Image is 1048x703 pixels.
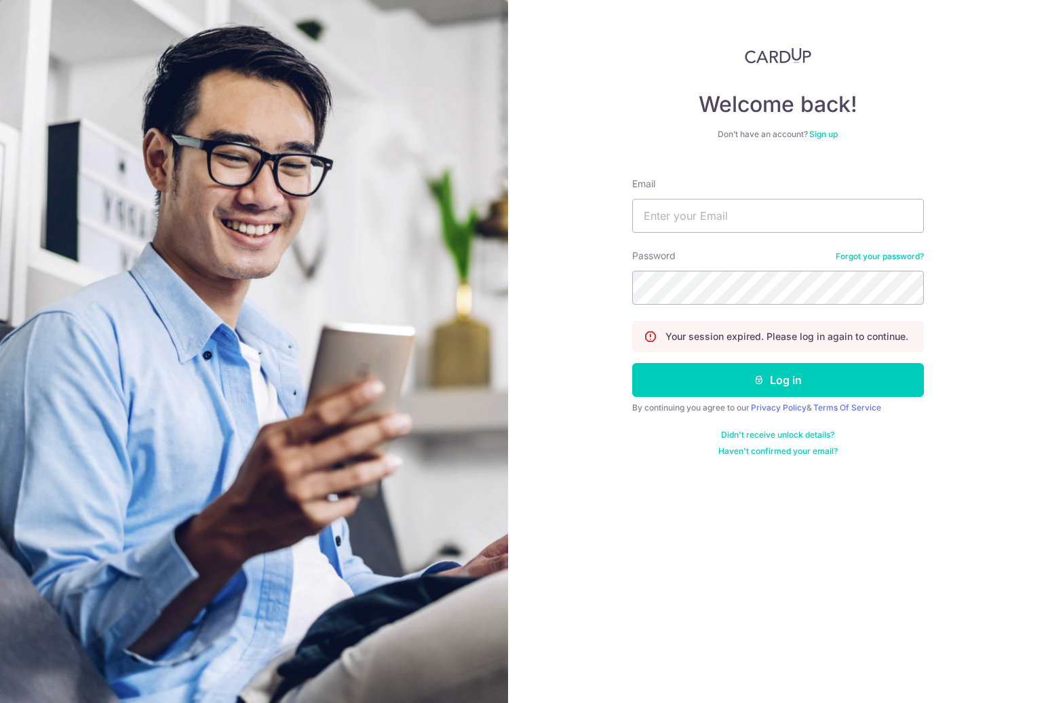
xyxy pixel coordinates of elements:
a: Forgot your password? [836,251,924,262]
a: Privacy Policy [751,402,807,413]
img: CardUp Logo [745,47,811,64]
label: Email [632,177,655,191]
a: Haven't confirmed your email? [718,446,838,457]
a: Didn't receive unlock details? [721,430,834,440]
input: Enter your Email [632,199,924,233]
a: Sign up [809,129,838,139]
button: Log in [632,363,924,397]
p: Your session expired. Please log in again to continue. [665,330,908,343]
label: Password [632,249,676,263]
div: Don’t have an account? [632,129,924,140]
div: By continuing you agree to our & [632,402,924,413]
a: Terms Of Service [813,402,881,413]
h4: Welcome back! [632,91,924,118]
